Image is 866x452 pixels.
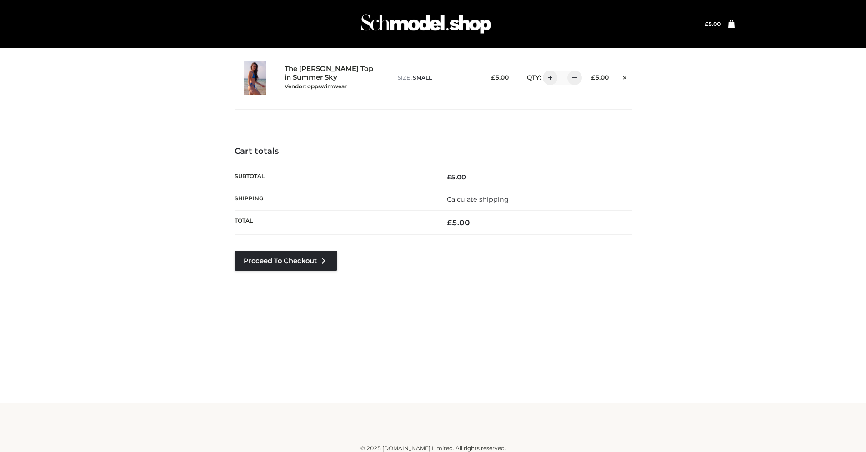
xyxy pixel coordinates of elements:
[447,195,509,203] a: Calculate shipping
[413,74,432,81] span: SMALL
[235,211,433,235] th: Total
[705,20,708,27] span: £
[447,173,451,181] span: £
[705,20,721,27] a: £5.00
[447,218,470,227] bdi: 5.00
[591,74,609,81] bdi: 5.00
[518,71,576,85] div: QTY:
[285,65,378,90] a: The [PERSON_NAME] Top in Summer SkyVendor: oppswimwear
[235,251,337,271] a: Proceed to Checkout
[358,6,494,42] img: Schmodel Admin 964
[491,74,509,81] bdi: 5.00
[398,74,476,82] p: size :
[235,188,433,210] th: Shipping
[618,71,631,82] a: Remove this item
[235,166,433,188] th: Subtotal
[285,83,347,90] small: Vendor: oppswimwear
[235,147,632,157] h4: Cart totals
[591,74,595,81] span: £
[491,74,495,81] span: £
[705,20,721,27] bdi: 5.00
[447,173,466,181] bdi: 5.00
[447,218,452,227] span: £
